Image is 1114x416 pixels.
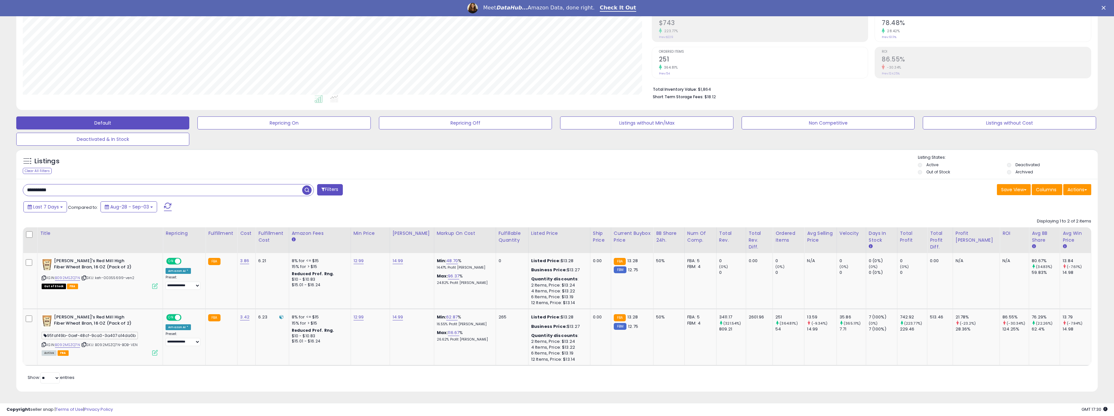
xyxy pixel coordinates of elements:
small: (0%) [869,264,878,269]
small: (0%) [900,264,909,269]
p: 24.82% Profit [PERSON_NAME] [437,281,491,285]
small: (-23.2%) [960,321,976,326]
b: Min: [437,258,447,264]
div: $15.01 - $16.24 [292,282,346,288]
small: (0%) [775,264,785,269]
div: Current Buybox Price [614,230,651,244]
span: 12.75 [628,323,638,329]
div: BB Share 24h. [656,230,682,244]
div: $13.27 [531,324,585,329]
div: % [437,330,491,342]
div: ASIN: [42,258,158,288]
div: 513.46 [930,314,948,320]
small: 223.77% [662,29,678,34]
label: Out of Stock [926,169,950,175]
li: $1,864 [653,85,1086,93]
div: 14.99 [807,326,837,332]
div: 0.00 [749,258,768,264]
b: Max: [437,273,448,279]
div: 0 [839,270,866,275]
button: Listings without Min/Max [560,116,733,129]
small: Avg Win Price. [1063,244,1067,249]
div: 0 [839,258,866,264]
div: Profit [PERSON_NAME] [956,230,997,244]
img: 51iLP+4-poL._SL40_.jpg [42,258,52,271]
h5: Listings [34,157,60,166]
div: Days In Stock [869,230,894,244]
div: Amazon AI * [166,324,191,330]
span: FBA [67,284,78,289]
small: (-7.94%) [1067,321,1082,326]
small: (364.81%) [780,321,798,326]
div: FBM: 4 [687,320,711,326]
button: Actions [1063,184,1091,195]
span: Ordered Items [659,50,868,54]
a: 12.99 [354,258,364,264]
div: Total Profit Diff. [930,230,950,250]
div: 0 [499,258,523,264]
div: $13.28 [531,314,585,320]
div: 14.98 [1063,270,1091,275]
a: 62.87 [446,314,458,320]
div: Num of Comp. [687,230,714,244]
th: The percentage added to the cost of goods (COGS) that forms the calculator for Min & Max prices. [434,227,496,253]
span: 95faf49b-0aef-48cf-9ca0-3a407a14da0b [42,332,138,339]
div: 15% for > $15 [292,264,346,270]
div: Velocity [839,230,863,237]
a: Terms of Use [56,406,83,412]
b: Min: [437,314,447,320]
div: Displaying 1 to 2 of 2 items [1037,218,1091,224]
div: ASIN: [42,314,158,355]
div: 6.23 [258,314,284,320]
div: 50% [656,258,679,264]
div: Preset: [166,275,200,290]
span: 13.28 [627,314,638,320]
div: $10 - $10.83 [292,333,346,339]
div: 8% for <= $15 [292,314,346,320]
button: Last 7 Days [23,201,67,212]
small: Prev: 61.11% [882,35,896,39]
div: Fulfillment [208,230,235,237]
b: Short Term Storage Fees: [653,94,704,100]
div: % [437,258,491,270]
small: (0%) [869,321,878,326]
div: 0 [719,258,746,264]
div: 2 Items, Price: $13.24 [531,339,585,344]
small: (0%) [839,264,849,269]
div: 14.98 [1063,326,1091,332]
div: Ship Price [593,230,608,244]
div: Fulfillment Cost [258,230,286,244]
b: Reduced Prof. Rng. [292,271,334,276]
div: 13.84 [1063,258,1091,264]
div: 12 Items, Price: $13.14 [531,300,585,306]
small: Avg BB Share. [1032,244,1036,249]
div: 12 Items, Price: $13.14 [531,356,585,362]
div: 2 Items, Price: $13.24 [531,282,585,288]
div: 124.25% [1002,326,1029,332]
div: : [531,276,585,282]
small: Prev: $229 [659,35,673,39]
b: Total Inventory Value: [653,87,697,92]
div: Markup on Cost [437,230,493,237]
span: | SKU: B092MSZQ7N-BOB-VEN [81,342,138,347]
small: Days In Stock. [869,244,873,249]
div: 2601.96 [749,314,768,320]
span: FBA [58,350,69,356]
div: Min Price [354,230,387,237]
i: DataHub... [496,5,528,11]
span: Columns [1036,186,1056,193]
small: Prev: 124.25% [882,72,900,75]
button: Repricing Off [379,116,552,129]
div: $13.27 [531,267,585,273]
h2: 251 [659,56,868,64]
a: B092MSZQ7N [55,342,80,348]
div: 35.86 [839,314,866,320]
div: 54 [775,326,804,332]
span: Avg. Buybox Share [882,14,1091,17]
div: 0 [719,270,746,275]
small: (-9.34%) [812,321,827,326]
div: FBA: 5 [687,258,711,264]
small: (-30.34%) [1007,321,1025,326]
div: 265 [499,314,523,320]
small: (321.54%) [723,321,741,326]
